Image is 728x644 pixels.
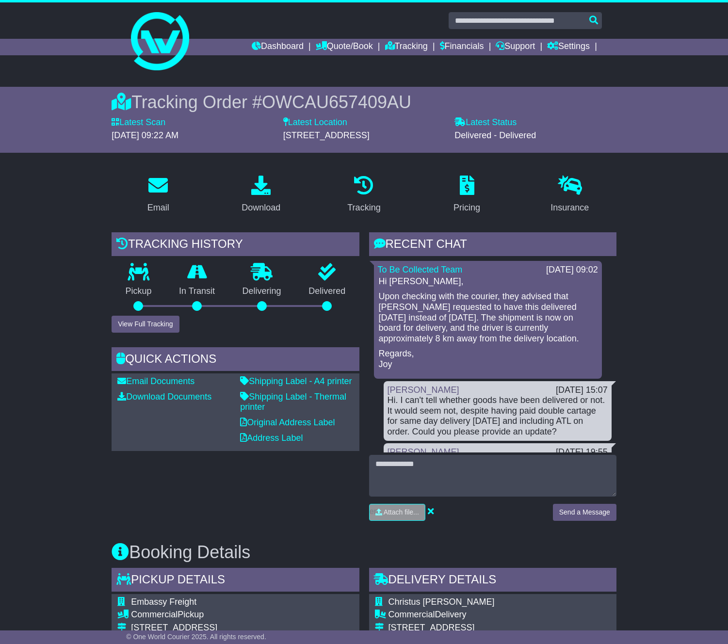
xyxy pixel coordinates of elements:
[379,276,597,287] p: Hi [PERSON_NAME],
[117,376,194,386] a: Email Documents
[141,172,176,218] a: Email
[388,447,459,457] a: [PERSON_NAME]
[388,610,435,619] span: Commercial
[547,39,590,55] a: Settings
[112,568,359,594] div: Pickup Details
[117,392,211,402] a: Download Documents
[165,286,229,297] p: In Transit
[147,201,169,214] div: Email
[447,172,486,218] a: Pricing
[388,597,495,607] span: Christus [PERSON_NAME]
[112,543,616,562] h3: Booking Details
[454,117,517,128] label: Latest Status
[378,265,463,274] a: To Be Collected Team
[126,633,266,641] span: © One World Courier 2025. All rights reserved.
[112,286,165,297] p: Pickup
[242,201,280,214] div: Download
[556,385,608,396] div: [DATE] 15:07
[112,347,359,373] div: Quick Actions
[316,39,373,55] a: Quote/Book
[544,172,595,218] a: Insurance
[388,610,611,620] div: Delivery
[388,385,459,395] a: [PERSON_NAME]
[379,291,597,344] p: Upon checking with the courier, they advised that [PERSON_NAME] requested to have this delivered ...
[369,232,616,258] div: RECENT CHAT
[295,286,359,297] p: Delivered
[112,117,165,128] label: Latest Scan
[112,92,616,113] div: Tracking Order #
[131,610,178,619] span: Commercial
[347,201,380,214] div: Tracking
[112,130,178,140] span: [DATE] 09:22 AM
[550,201,589,214] div: Insurance
[283,117,347,128] label: Latest Location
[369,568,616,594] div: Delivery Details
[112,316,179,333] button: View Full Tracking
[228,286,295,297] p: Delivering
[440,39,484,55] a: Financials
[453,201,480,214] div: Pricing
[388,623,611,633] div: [STREET_ADDRESS]
[454,130,536,140] span: Delivered - Delivered
[341,172,387,218] a: Tracking
[556,447,608,458] div: [DATE] 19:55
[496,39,535,55] a: Support
[283,130,370,140] span: [STREET_ADDRESS]
[112,232,359,258] div: Tracking history
[379,349,597,370] p: Regards, Joy
[262,92,411,112] span: OWCAU657409AU
[240,392,346,412] a: Shipping Label - Thermal printer
[553,504,616,521] button: Send a Message
[240,376,352,386] a: Shipping Label - A4 printer
[131,610,318,620] div: Pickup
[546,265,598,275] div: [DATE] 09:02
[385,39,428,55] a: Tracking
[240,433,303,443] a: Address Label
[388,395,608,437] div: Hi. I can't tell whether goods have been delivered or not. It would seem not, despite having paid...
[240,418,335,427] a: Original Address Label
[252,39,304,55] a: Dashboard
[131,623,318,633] div: [STREET_ADDRESS]
[235,172,287,218] a: Download
[131,597,196,607] span: Embassy Freight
